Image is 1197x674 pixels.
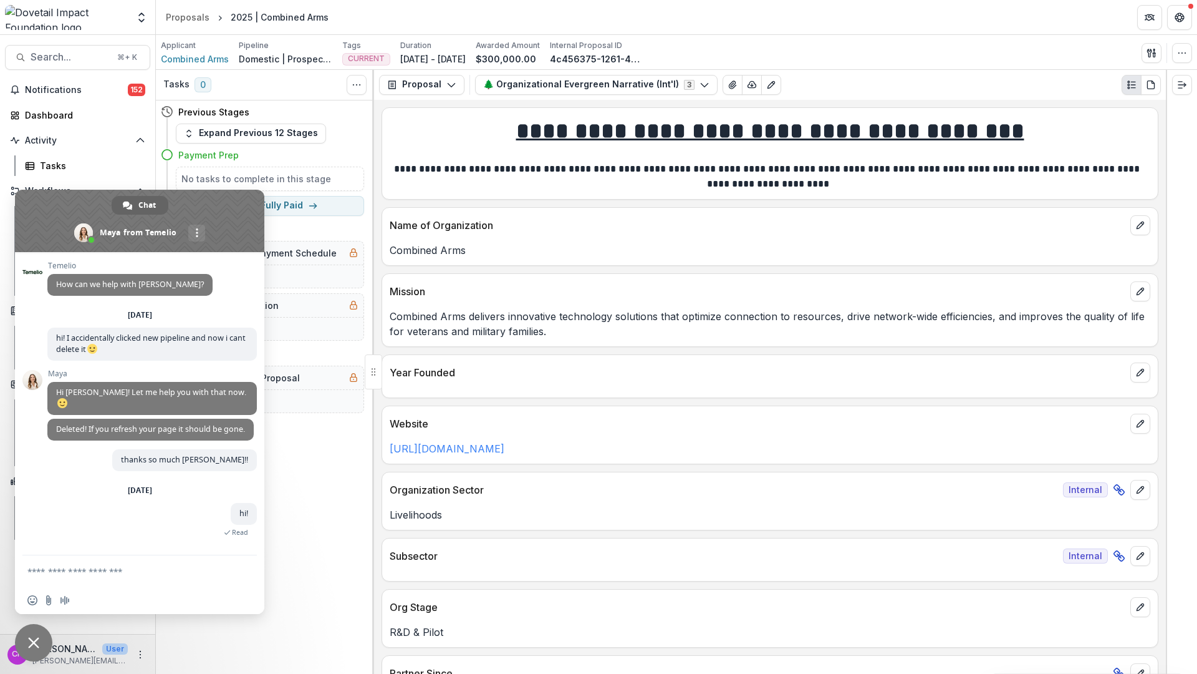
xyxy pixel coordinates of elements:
[1141,75,1161,95] button: PDF view
[723,75,743,95] button: View Attached Files
[178,105,249,119] h4: Previous Stages
[178,149,239,162] h4: Payment Prep
[1063,482,1108,497] span: Internal
[1172,75,1192,95] button: Expand right
[390,243,1150,258] p: Combined Arms
[161,40,196,51] p: Applicant
[5,471,150,491] button: Open Data & Reporting
[163,79,190,90] h3: Tasks
[5,45,150,70] button: Search...
[348,54,385,63] span: CURRENT
[121,454,248,465] span: thanks so much [PERSON_NAME]!!
[1130,363,1150,383] button: edit
[161,8,334,26] nav: breadcrumb
[56,279,204,290] span: How can we help with [PERSON_NAME]?
[25,186,130,197] span: Workflows
[112,196,168,215] a: Chat
[390,625,1150,640] p: R&D & Pilot
[133,5,150,30] button: Open entity switcher
[1137,5,1162,30] button: Partners
[115,51,140,64] div: ⌘ + K
[181,172,358,185] h5: No tasks to complete in this stage
[1130,281,1150,301] button: edit
[342,40,361,51] p: Tags
[31,51,110,63] span: Search...
[232,528,248,537] span: Read
[1130,414,1150,434] button: edit
[27,555,227,587] textarea: Compose your message...
[12,650,23,658] div: Courtney Eker Hardy
[60,595,70,605] span: Audio message
[390,309,1150,339] p: Combined Arms delivers innovative technology solutions that optimize connection to resources, dri...
[44,595,54,605] span: Send a file
[239,508,248,519] span: hi!
[400,40,431,51] p: Duration
[476,40,540,51] p: Awarded Amount
[390,218,1125,233] p: Name of Organization
[176,196,364,216] button: Move to Fully Paid
[1130,215,1150,235] button: edit
[1130,480,1150,500] button: edit
[166,11,209,24] div: Proposals
[47,369,257,378] span: Maya
[102,643,128,655] p: User
[550,40,622,51] p: Internal Proposal ID
[5,181,150,201] button: Open Workflows
[390,365,1125,380] p: Year Founded
[5,80,150,100] button: Notifications152
[550,52,643,66] p: 4c456375-1261-4d85-abd4-f425e1c436af
[390,416,1125,431] p: Website
[138,196,156,215] span: Chat
[390,549,1058,564] p: Subsector
[1167,5,1192,30] button: Get Help
[761,75,781,95] button: Edit as form
[161,52,229,66] a: Combined Arms
[56,424,245,434] span: Deleted! If you refresh your page it should be gone.
[5,5,128,30] img: Dovetail Impact Foundation logo
[1122,75,1142,95] button: Plaintext view
[32,655,128,667] p: [PERSON_NAME][EMAIL_ADDRESS][DOMAIN_NAME]
[1063,549,1108,564] span: Internal
[20,155,150,176] a: Tasks
[390,482,1058,497] p: Organization Sector
[390,600,1125,615] p: Org Stage
[1130,546,1150,566] button: edit
[27,595,37,605] span: Insert an emoji
[5,301,150,321] button: Open Documents
[239,40,269,51] p: Pipeline
[15,624,52,662] a: Close chat
[5,130,150,150] button: Open Activity
[390,284,1125,299] p: Mission
[400,52,466,66] p: [DATE] - [DATE]
[25,135,130,146] span: Activity
[47,261,213,270] span: Temelio
[25,85,128,95] span: Notifications
[133,647,148,662] button: More
[239,52,332,66] p: Domestic | Prospects Pipeline
[231,11,329,24] div: 2025 | Combined Arms
[195,77,211,92] span: 0
[5,105,150,125] a: Dashboard
[56,387,246,409] span: Hi [PERSON_NAME]! Let me help you with that now.
[379,75,464,95] button: Proposal
[128,84,145,96] span: 152
[25,109,140,122] div: Dashboard
[1130,597,1150,617] button: edit
[176,124,326,144] button: Expand Previous 12 Stages
[347,75,367,95] button: Toggle View Cancelled Tasks
[128,311,152,319] div: [DATE]
[390,442,504,455] a: [URL][DOMAIN_NAME]
[40,159,140,172] div: Tasks
[161,8,214,26] a: Proposals
[32,642,97,655] p: [PERSON_NAME] [PERSON_NAME]
[5,374,150,394] button: Open Contacts
[128,487,152,494] div: [DATE]
[56,333,246,354] span: hi! I accidentally clicked new pipeline and now i cant delete it
[475,75,718,95] button: 🌲 Organizational Evergreen Narrative (Int'l)3
[390,507,1150,522] p: Livelihoods
[476,52,536,66] p: $300,000.00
